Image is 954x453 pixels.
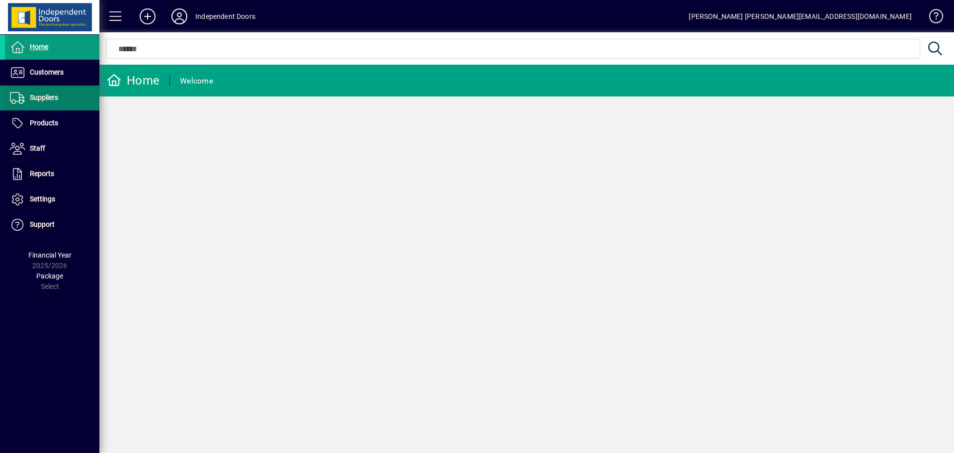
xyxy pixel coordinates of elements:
div: Welcome [180,73,213,89]
a: Reports [5,162,99,186]
a: Settings [5,187,99,212]
span: Staff [30,144,45,152]
span: Products [30,119,58,127]
a: Suppliers [5,86,99,110]
div: Independent Doors [195,8,255,24]
span: Reports [30,170,54,178]
span: Package [36,272,63,280]
span: Support [30,220,55,228]
span: Settings [30,195,55,203]
a: Customers [5,60,99,85]
span: Financial Year [28,251,72,259]
a: Products [5,111,99,136]
a: Support [5,212,99,237]
span: Home [30,43,48,51]
a: Staff [5,136,99,161]
button: Profile [163,7,195,25]
span: Customers [30,68,64,76]
button: Add [132,7,163,25]
div: Home [107,73,159,89]
span: Suppliers [30,93,58,101]
div: [PERSON_NAME] [PERSON_NAME][EMAIL_ADDRESS][DOMAIN_NAME] [689,8,912,24]
a: Knowledge Base [922,2,942,34]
